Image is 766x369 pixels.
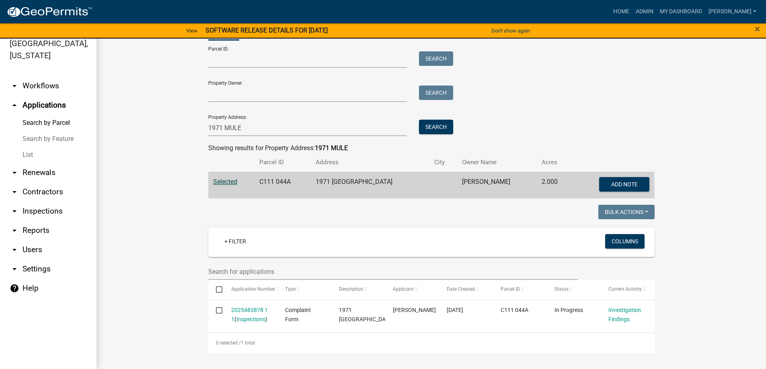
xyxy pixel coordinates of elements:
button: Search [419,51,453,66]
i: arrow_drop_down [10,206,19,216]
i: arrow_drop_down [10,81,19,91]
button: Don't show again [488,24,533,37]
span: Type [285,286,296,292]
button: Search [419,86,453,100]
i: arrow_drop_up [10,100,19,110]
i: arrow_drop_down [10,187,19,197]
button: Bulk Actions [598,205,655,219]
span: In Progress [554,307,583,313]
input: Search for applications [208,263,578,280]
span: Applicant [393,286,414,292]
td: C111 044A [255,172,311,198]
i: help [10,283,19,293]
datatable-header-cell: Select [208,280,224,299]
a: [PERSON_NAME] [705,4,760,19]
span: Status [554,286,569,292]
td: 1971 [GEOGRAPHIC_DATA] [311,172,429,198]
div: Showing results for Property Address: [208,143,655,153]
span: × [755,23,760,35]
strong: 1971 MULE [315,144,348,152]
a: Selected [213,178,237,186]
datatable-header-cell: Application Number [224,280,277,299]
span: 09/25/2025 [447,307,463,313]
i: arrow_drop_down [10,264,19,274]
td: [PERSON_NAME] [457,172,537,198]
span: 0 selected / [216,340,241,346]
span: Date Created [447,286,475,292]
th: Acres [537,153,572,172]
span: Parcel ID [501,286,520,292]
a: Home [610,4,633,19]
i: arrow_drop_down [10,168,19,177]
th: Parcel ID [255,153,311,172]
div: ( ) [231,306,270,324]
a: 2025483878 1 1 [231,307,268,322]
span: Add Note [611,181,638,187]
datatable-header-cell: Status [547,280,601,299]
th: Owner Name [457,153,537,172]
td: 2.000 [537,172,572,198]
a: Inspections [236,316,265,322]
span: Complaint Form [285,307,311,322]
i: arrow_drop_down [10,226,19,235]
datatable-header-cell: Applicant [385,280,439,299]
button: Close [755,24,760,34]
i: arrow_drop_down [10,245,19,255]
button: Search [419,120,453,134]
datatable-header-cell: Type [277,280,331,299]
datatable-header-cell: Parcel ID [493,280,547,299]
div: 1 total [208,333,655,353]
a: View [183,24,201,37]
datatable-header-cell: Description [331,280,385,299]
span: C111 044A [501,307,528,313]
a: Admin [633,4,657,19]
datatable-header-cell: Current Activity [601,280,655,299]
span: Application Number [231,286,275,292]
button: Add Note [599,177,649,192]
a: Investigation Findings [608,307,641,322]
button: Columns [605,234,645,249]
th: Address [311,153,429,172]
datatable-header-cell: Date Created [439,280,493,299]
span: Current Activity [608,286,642,292]
span: 1971 MULE CREEK RD [339,307,393,322]
a: My Dashboard [657,4,705,19]
span: Description [339,286,363,292]
th: City [429,153,457,172]
span: Layla Kriz [393,307,436,313]
a: + Filter [218,234,253,249]
strong: SOFTWARE RELEASE DETAILS FOR [DATE] [205,27,328,34]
